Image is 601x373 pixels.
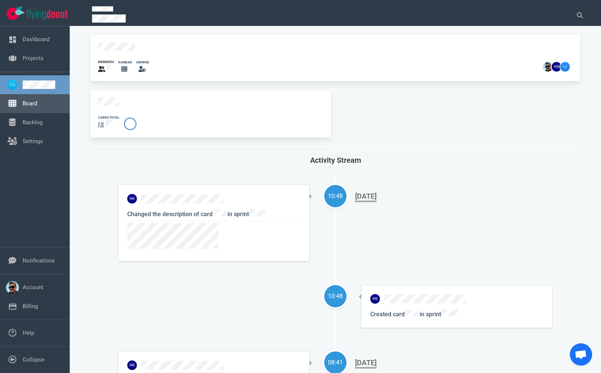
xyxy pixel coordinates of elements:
div: Open de chat [570,343,592,366]
img: 26 [543,62,553,72]
span: in sprint [420,311,458,318]
div: kanban [118,60,132,65]
img: 26 [127,360,137,370]
img: 26 [370,294,380,304]
a: Settings [23,138,43,145]
a: Collapse [23,356,45,363]
a: Account [23,284,43,291]
a: Notifications [23,257,55,264]
img: 26 [127,194,137,204]
img: 26 [552,62,561,72]
p: Created card [370,310,543,319]
a: Billing [23,303,38,310]
p: Changed the description of card [127,209,300,252]
div: 10:48 [324,192,347,201]
div: 08:41 [324,358,347,367]
div: 10:48 [324,292,347,301]
div: owning [136,60,149,65]
span: Activity Stream [310,156,361,165]
img: Flying Donut text logo [27,10,68,20]
a: Backlog [23,119,43,126]
img: 26 [560,62,570,72]
span: in sprint [227,211,266,218]
a: Dashboard [23,36,49,43]
a: Board [23,100,37,107]
a: Projects [23,55,43,62]
a: Help [23,330,34,336]
a: members [98,60,114,74]
div: [DATE] [355,192,377,202]
div: cards total [98,115,119,120]
div: members [98,60,114,65]
div: [DATE] [355,358,377,369]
